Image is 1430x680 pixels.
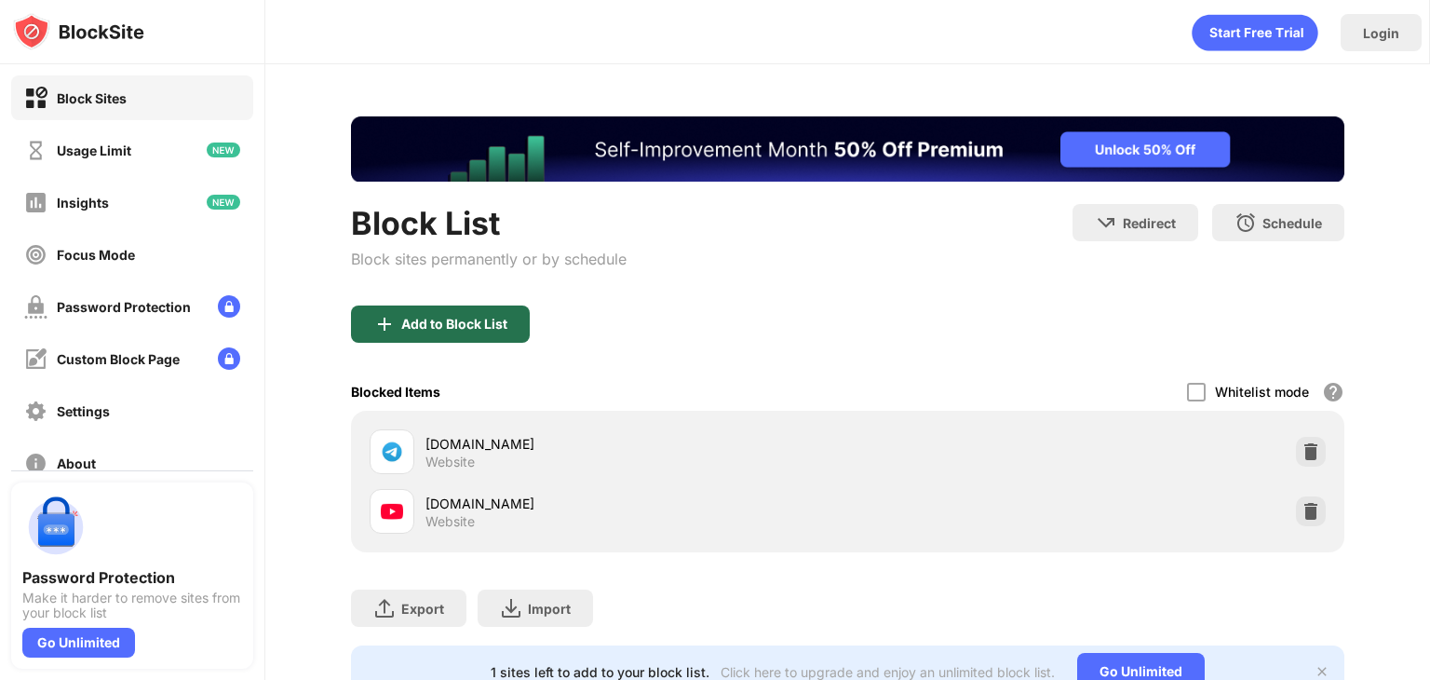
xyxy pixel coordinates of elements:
[401,601,444,617] div: Export
[351,250,627,268] div: Block sites permanently or by schedule
[57,247,135,263] div: Focus Mode
[351,384,440,400] div: Blocked Items
[491,664,709,680] div: 1 sites left to add to your block list.
[218,347,240,370] img: lock-menu.svg
[57,90,127,106] div: Block Sites
[1363,25,1399,41] div: Login
[528,601,571,617] div: Import
[381,441,403,463] img: favicons
[425,434,847,454] div: [DOMAIN_NAME]
[57,403,110,419] div: Settings
[721,664,1055,680] div: Click here to upgrade and enjoy an unlimited block list.
[218,295,240,318] img: lock-menu.svg
[13,13,144,50] img: logo-blocksite.svg
[57,143,131,158] div: Usage Limit
[24,295,47,319] img: password-protection-off.svg
[24,347,47,371] img: customize-block-page-off.svg
[22,591,242,620] div: Make it harder to remove sites from your block list
[24,243,47,266] img: focus-off.svg
[57,195,109,211] div: Insights
[57,299,191,315] div: Password Protection
[351,204,627,242] div: Block List
[1192,14,1318,51] div: animation
[22,628,135,658] div: Go Unlimited
[22,568,242,587] div: Password Protection
[207,195,240,210] img: new-icon.svg
[57,351,180,367] div: Custom Block Page
[351,116,1344,182] iframe: Banner
[24,87,47,110] img: block-on.svg
[425,454,475,470] div: Website
[207,143,240,157] img: new-icon.svg
[22,494,89,561] img: push-password-protection.svg
[57,456,96,471] div: About
[425,494,847,513] div: [DOMAIN_NAME]
[425,513,475,530] div: Website
[24,452,47,475] img: about-off.svg
[1262,215,1322,231] div: Schedule
[401,317,507,332] div: Add to Block List
[1123,215,1176,231] div: Redirect
[24,139,47,162] img: time-usage-off.svg
[1215,384,1309,400] div: Whitelist mode
[1315,664,1329,679] img: x-button.svg
[24,400,47,423] img: settings-off.svg
[24,191,47,214] img: insights-off.svg
[381,500,403,523] img: favicons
